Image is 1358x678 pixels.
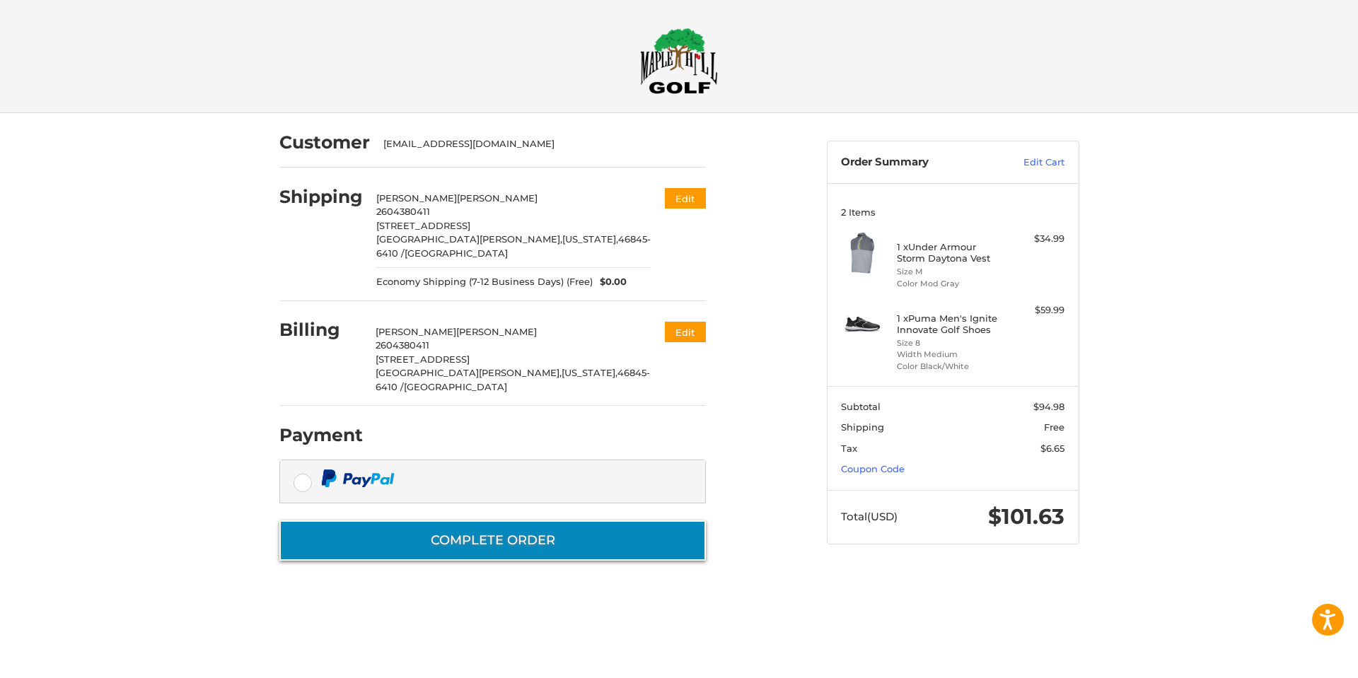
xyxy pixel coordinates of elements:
[988,503,1064,530] span: $101.63
[456,326,537,337] span: [PERSON_NAME]
[897,241,1005,264] h4: 1 x Under Armour Storm Daytona Vest
[376,206,430,217] span: 2604380411
[279,424,363,446] h2: Payment
[841,421,884,433] span: Shipping
[376,339,429,351] span: 2604380411
[665,322,706,342] button: Edit
[383,137,692,151] div: [EMAIL_ADDRESS][DOMAIN_NAME]
[897,266,1005,278] li: Size M
[593,275,627,289] span: $0.00
[376,220,470,231] span: [STREET_ADDRESS]
[841,206,1064,218] h3: 2 Items
[897,337,1005,349] li: Size 8
[841,463,905,474] a: Coupon Code
[841,401,881,412] span: Subtotal
[376,233,562,245] span: [GEOGRAPHIC_DATA][PERSON_NAME],
[841,443,857,454] span: Tax
[1044,421,1064,433] span: Free
[640,28,718,94] img: Maple Hill Golf
[897,312,1005,336] h4: 1 x Puma Men's Ignite Innovate Golf Shoes
[457,192,538,204] span: [PERSON_NAME]
[841,156,993,170] h3: Order Summary
[897,278,1005,290] li: Color Mod Gray
[1009,303,1064,317] div: $59.99
[376,326,456,337] span: [PERSON_NAME]
[562,233,618,245] span: [US_STATE],
[665,188,706,209] button: Edit
[279,319,362,341] h2: Billing
[1033,401,1064,412] span: $94.98
[376,367,562,378] span: [GEOGRAPHIC_DATA][PERSON_NAME],
[279,131,370,153] h2: Customer
[1009,232,1064,246] div: $34.99
[1040,443,1064,454] span: $6.65
[405,247,508,259] span: [GEOGRAPHIC_DATA]
[376,353,470,365] span: [STREET_ADDRESS]
[897,361,1005,373] li: Color Black/White
[376,192,457,204] span: [PERSON_NAME]
[376,233,651,259] span: 46845-6410 /
[841,510,898,523] span: Total (USD)
[279,520,706,561] button: Complete order
[993,156,1064,170] a: Edit Cart
[404,381,507,392] span: [GEOGRAPHIC_DATA]
[897,349,1005,361] li: Width Medium
[376,367,650,392] span: 46845-6410 /
[321,469,395,487] img: PayPal icon
[279,186,363,208] h2: Shipping
[562,367,617,378] span: [US_STATE],
[376,275,593,289] span: Economy Shipping (7-12 Business Days) (Free)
